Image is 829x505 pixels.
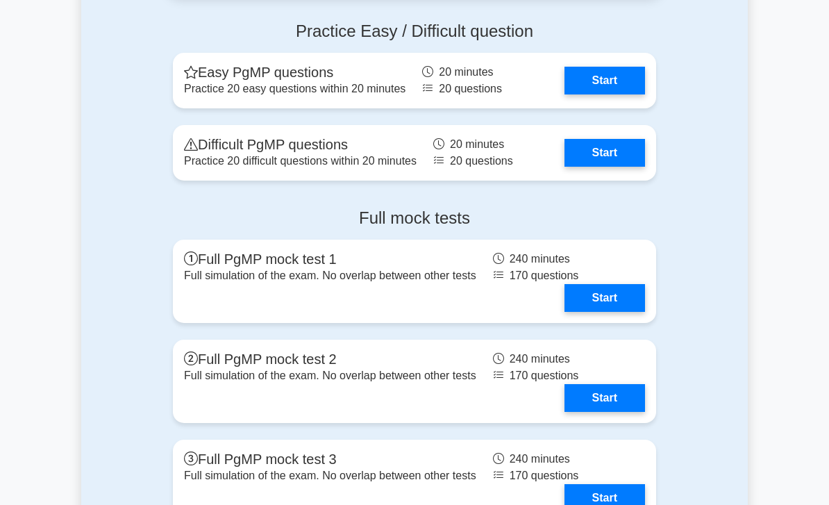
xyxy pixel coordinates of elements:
h4: Practice Easy / Difficult question [173,22,656,42]
a: Start [564,67,645,94]
h4: Full mock tests [173,208,656,229]
a: Start [564,384,645,412]
a: Start [564,284,645,312]
a: Start [564,139,645,167]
